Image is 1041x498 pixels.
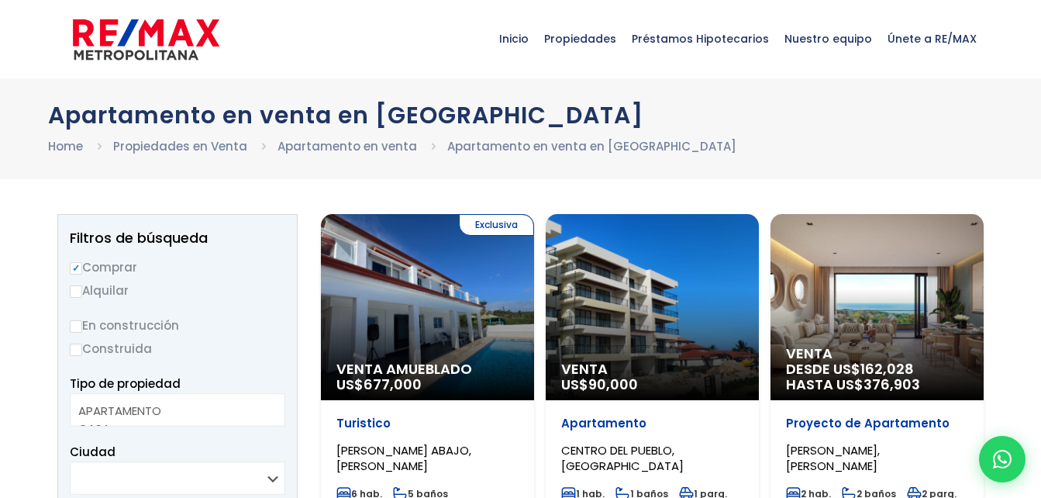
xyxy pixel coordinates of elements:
[786,416,968,431] p: Proyecto de Apartamento
[561,416,743,431] p: Apartamento
[491,16,536,62] span: Inicio
[786,346,968,361] span: Venta
[860,359,914,379] span: 162,028
[561,375,638,394] span: US$
[786,361,968,393] span: DESDE US$
[447,138,736,154] a: Apartamento en venta en [GEOGRAPHIC_DATA]
[336,416,519,431] p: Turistico
[78,420,265,437] option: CASA
[561,361,743,377] span: Venta
[70,230,285,246] h2: Filtros de búsqueda
[48,138,83,154] a: Home
[70,285,82,298] input: Alquilar
[336,442,471,474] span: [PERSON_NAME] ABAJO, [PERSON_NAME]
[588,375,638,394] span: 90,000
[786,377,968,393] span: HASTA US$
[70,320,82,333] input: En construcción
[880,16,984,62] span: Únete a RE/MAX
[70,262,82,275] input: Comprar
[536,16,624,62] span: Propiedades
[777,16,880,62] span: Nuestro equipo
[70,444,115,460] span: Ciudad
[786,442,880,474] span: [PERSON_NAME], [PERSON_NAME]
[70,258,285,277] label: Comprar
[70,316,285,335] label: En construcción
[78,402,265,420] option: APARTAMENTO
[70,344,82,356] input: Construida
[561,442,684,474] span: CENTRO DEL PUEBLO, [GEOGRAPHIC_DATA]
[277,138,417,154] a: Apartamento en venta
[113,138,247,154] a: Propiedades en Venta
[48,102,994,129] h1: Apartamento en venta en [GEOGRAPHIC_DATA]
[336,361,519,377] span: Venta Amueblado
[73,16,219,63] img: remax-metropolitana-logo
[863,375,920,394] span: 376,903
[624,16,777,62] span: Préstamos Hipotecarios
[336,375,422,394] span: US$
[459,214,534,236] span: Exclusiva
[70,375,181,392] span: Tipo de propiedad
[70,339,285,358] label: Construida
[70,281,285,300] label: Alquilar
[364,375,422,394] span: 677,000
